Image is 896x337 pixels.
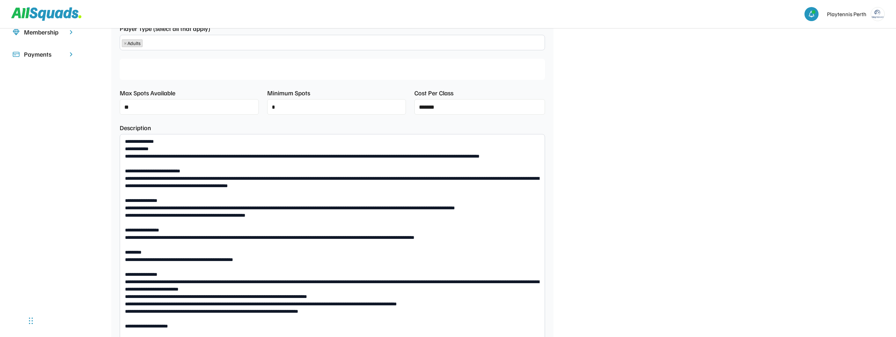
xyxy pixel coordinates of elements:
[24,50,63,59] div: Payments
[13,51,20,58] img: Icon%20%2815%29.svg
[267,88,310,98] div: Minimum Spots
[827,10,866,18] div: Playtennis Perth
[808,11,815,18] img: bell-03%20%281%29.svg
[68,51,75,58] img: chevron-right.svg
[120,123,151,133] div: Description
[13,29,20,36] img: Icon%20copy%208.svg
[120,88,175,98] div: Max Spots Available
[414,88,453,98] div: Cost Per Class
[124,41,127,46] span: ×
[68,29,75,36] img: chevron-right.svg
[871,7,884,21] img: playtennis%20blue%20logo%201.png
[120,24,210,33] div: Player Type (select all that apply)
[122,39,143,47] li: Adults
[24,27,63,37] div: Membership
